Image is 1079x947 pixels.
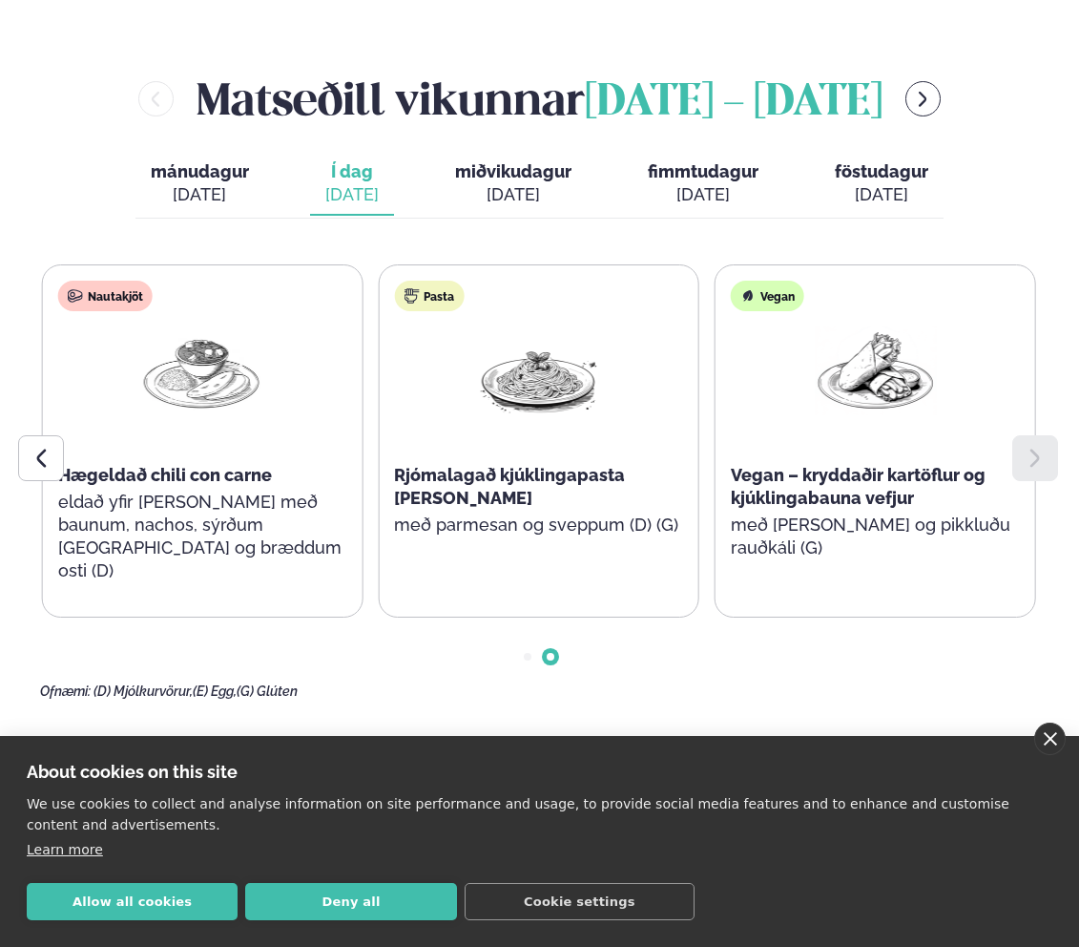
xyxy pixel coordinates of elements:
div: [DATE] [648,183,758,206]
button: Í dag [DATE] [310,153,394,216]
button: föstudagur [DATE] [820,153,944,216]
span: mánudagur [151,161,249,181]
button: fimmtudagur [DATE] [633,153,774,216]
span: (D) Mjólkurvörur, [93,684,193,699]
img: Spagetti.png [478,326,600,415]
img: Wraps.png [814,326,936,415]
span: (G) Glúten [237,684,298,699]
p: We use cookies to collect and analyse information on site performance and usage, to provide socia... [27,793,1052,835]
button: Allow all cookies [27,883,238,920]
img: Vegan.svg [740,288,756,304]
a: close [1034,723,1066,755]
button: Deny all [245,883,456,920]
span: Ofnæmi: [40,684,91,699]
img: pasta.svg [404,288,419,304]
strong: About cookies on this site [27,762,238,782]
span: Rjómalagað kjúklingapasta [PERSON_NAME] [394,465,625,508]
p: eldað yfir [PERSON_NAME] með baunum, nachos, sýrðum [GEOGRAPHIC_DATA] og bræddum osti (D) [58,491,347,582]
div: [DATE] [835,183,928,206]
div: Nautakjöt [58,281,153,311]
span: miðvikudagur [455,161,571,181]
span: Vegan – kryddaðir kartöflur og kjúklingabauna vefjur [731,465,986,508]
p: með [PERSON_NAME] og pikkluðu rauðkáli (G) [731,514,1020,559]
div: Pasta [394,281,464,311]
span: (E) Egg, [193,684,237,699]
img: beef.svg [68,288,83,304]
button: mánudagur [DATE] [135,153,264,216]
button: menu-btn-right [905,81,941,116]
span: Go to slide 2 [547,653,554,661]
div: Vegan [731,281,804,311]
span: Go to slide 1 [524,653,531,661]
div: [DATE] [455,183,571,206]
h2: Matseðill vikunnar [197,68,882,130]
button: menu-btn-left [138,81,174,116]
button: miðvikudagur [DATE] [440,153,587,216]
span: [DATE] - [DATE] [585,82,882,124]
div: [DATE] [151,183,249,206]
span: Hægeldað chili con carne [58,465,272,485]
span: föstudagur [835,161,928,181]
span: Í dag [325,160,379,183]
button: Cookie settings [465,883,695,920]
span: fimmtudagur [648,161,758,181]
div: [DATE] [325,183,379,206]
img: Curry-Rice-Naan.png [141,326,263,416]
a: Learn more [27,842,103,857]
p: með parmesan og sveppum (D) (G) [394,514,683,537]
